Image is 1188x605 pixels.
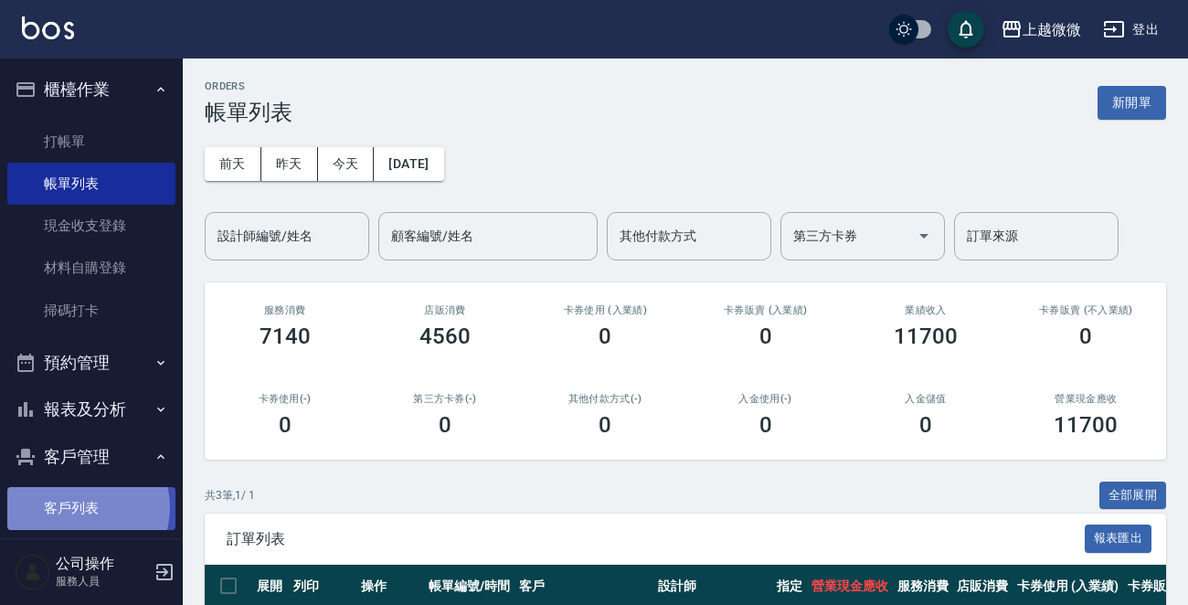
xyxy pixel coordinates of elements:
h3: 4560 [419,324,471,349]
h3: 11700 [894,324,958,349]
a: 新開單 [1098,93,1166,111]
h3: 0 [919,412,932,438]
img: Logo [22,16,74,39]
h3: 0 [599,412,611,438]
h3: 0 [759,412,772,438]
a: 報表匯出 [1085,529,1152,547]
h3: 7140 [260,324,311,349]
button: 昨天 [261,147,318,181]
h2: 卡券使用 (入業績) [547,304,663,316]
h2: 營業現金應收 [1028,393,1144,405]
h3: 0 [279,412,292,438]
h2: 卡券使用(-) [227,393,343,405]
button: 登出 [1096,13,1166,47]
button: 櫃檯作業 [7,66,175,113]
h2: ORDERS [205,80,292,92]
button: 上越微微 [993,11,1088,48]
h2: 入金使用(-) [707,393,823,405]
span: 訂單列表 [227,530,1085,548]
a: 客戶列表 [7,487,175,529]
h2: 其他付款方式(-) [547,393,663,405]
h3: 帳單列表 [205,100,292,125]
h5: 公司操作 [56,555,149,573]
button: 預約管理 [7,339,175,387]
h3: 0 [439,412,451,438]
button: 客戶管理 [7,433,175,481]
h2: 入金儲值 [867,393,983,405]
button: save [948,11,984,48]
a: 材料自購登錄 [7,247,175,289]
img: Person [15,554,51,590]
h3: 0 [599,324,611,349]
p: 共 3 筆, 1 / 1 [205,487,255,504]
h2: 卡券販賣 (入業績) [707,304,823,316]
a: 掃碼打卡 [7,290,175,332]
button: 報表匯出 [1085,525,1152,553]
h2: 卡券販賣 (不入業績) [1028,304,1144,316]
button: 今天 [318,147,375,181]
h2: 第三方卡券(-) [387,393,503,405]
h2: 業績收入 [867,304,983,316]
a: 帳單列表 [7,163,175,205]
button: 全部展開 [1099,482,1167,510]
a: 打帳單 [7,121,175,163]
button: 報表及分析 [7,386,175,433]
a: 現金收支登錄 [7,205,175,247]
h3: 11700 [1054,412,1118,438]
div: 上越微微 [1023,18,1081,41]
a: 卡券管理 [7,530,175,572]
p: 服務人員 [56,573,149,589]
h3: 0 [759,324,772,349]
button: [DATE] [374,147,443,181]
h3: 服務消費 [227,304,343,316]
h3: 0 [1079,324,1092,349]
button: Open [909,221,939,250]
button: 前天 [205,147,261,181]
button: 新開單 [1098,86,1166,120]
h2: 店販消費 [387,304,503,316]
